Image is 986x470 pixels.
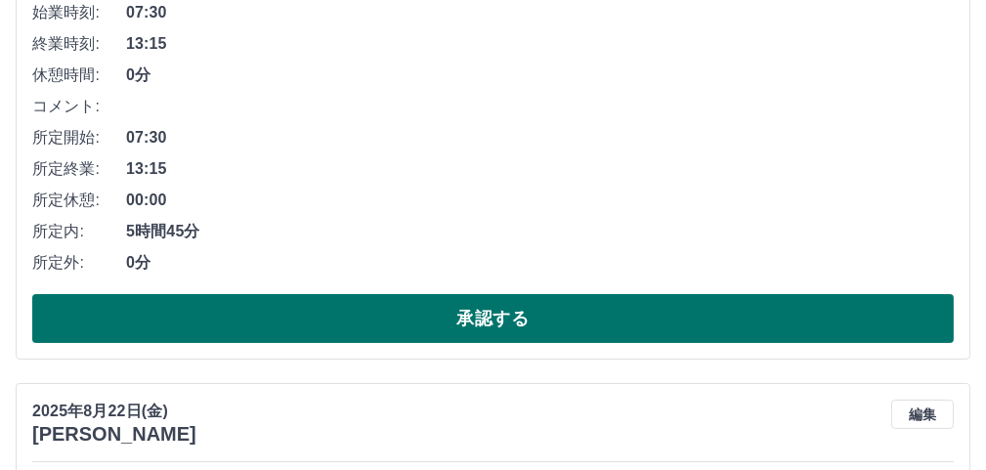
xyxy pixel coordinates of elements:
[126,1,954,24] span: 07:30
[32,251,126,275] span: 所定外:
[126,32,954,56] span: 13:15
[126,220,954,243] span: 5時間45分
[32,64,126,87] span: 休憩時間:
[32,220,126,243] span: 所定内:
[32,294,954,343] button: 承認する
[32,189,126,212] span: 所定休憩:
[32,423,196,446] h3: [PERSON_NAME]
[32,400,196,423] p: 2025年8月22日(金)
[126,126,954,150] span: 07:30
[126,64,954,87] span: 0分
[126,251,954,275] span: 0分
[32,157,126,181] span: 所定終業:
[126,189,954,212] span: 00:00
[32,1,126,24] span: 始業時刻:
[32,126,126,150] span: 所定開始:
[126,157,954,181] span: 13:15
[32,32,126,56] span: 終業時刻:
[32,95,126,118] span: コメント:
[891,400,954,429] button: 編集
